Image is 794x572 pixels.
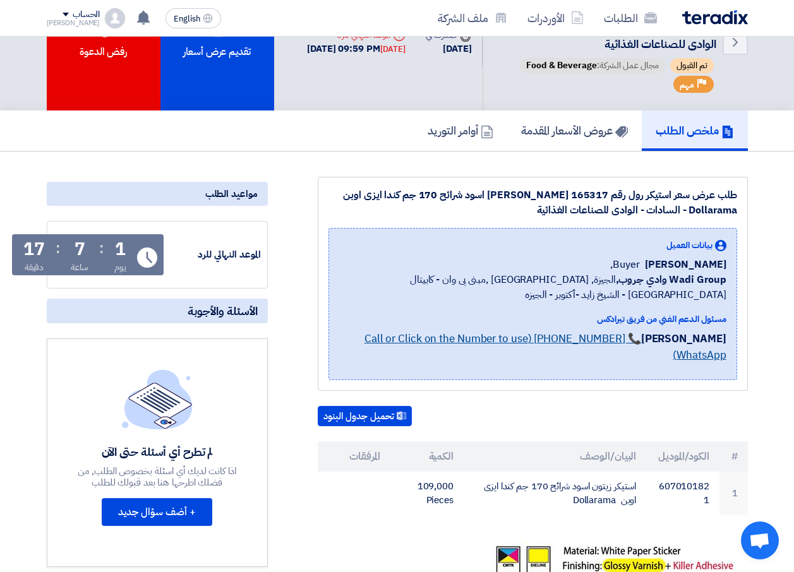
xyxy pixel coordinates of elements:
[507,110,642,151] a: عروض الأسعار المقدمة
[680,79,694,91] span: مهم
[65,444,250,459] div: لم تطرح أي أسئلة حتى الآن
[71,261,89,274] div: ساعة
[610,257,639,272] span: Buyer,
[645,257,726,272] span: [PERSON_NAME]
[390,441,464,472] th: الكمية
[646,441,719,472] th: الكود/الموديل
[380,43,406,56] div: [DATE]
[741,521,779,559] div: Open chat
[65,465,250,488] div: اذا كانت لديك أي اسئلة بخصوص الطلب, من فضلك اطرحها هنا بعد قبولك للطلب
[520,58,665,73] span: مجال عمل الشركة:
[670,58,714,73] span: تم القبول
[364,331,726,363] a: 📞 [PHONE_NUMBER] (Call or Click on the Number to use WhatsApp)
[102,498,212,526] button: + أضف سؤال جديد
[526,59,597,72] span: Food & Beverage
[428,3,517,33] a: ملف الشركة
[339,272,726,302] span: الجيزة, [GEOGRAPHIC_DATA] ,مبنى بى وان - كابيتال [GEOGRAPHIC_DATA] - الشيخ زايد -أكتوبر - الجيزه
[73,9,100,20] div: الحساب
[188,304,258,318] span: الأسئلة والأجوبة
[47,182,268,206] div: مواعيد الطلب
[616,272,726,287] b: Wadi Group وادي جروب,
[642,110,748,151] a: ملخص الطلب
[594,3,667,33] a: الطلبات
[114,261,126,274] div: يوم
[47,20,100,27] div: [PERSON_NAME]
[339,313,726,326] div: مسئول الدعم الفني من فريق تيرادكس
[428,123,493,138] h5: أوامر التوريد
[307,42,406,56] div: [DATE] 09:59 PM
[426,42,471,56] div: [DATE]
[464,441,646,472] th: البيان/الوصف
[75,241,85,258] div: 7
[719,472,748,515] td: 1
[165,8,221,28] button: English
[115,241,126,258] div: 1
[521,123,628,138] h5: عروض الأسعار المقدمة
[318,441,391,472] th: المرفقات
[641,331,726,347] strong: [PERSON_NAME]
[719,441,748,472] th: #
[682,10,748,25] img: Teradix logo
[414,110,507,151] a: أوامر التوريد
[666,239,713,252] span: بيانات العميل
[646,472,719,515] td: 6070101821
[517,3,594,33] a: الأوردرات
[328,188,737,218] div: طلب عرض سعر استيكر رول رقم 165317 [PERSON_NAME] اسود شرائح 170 جم كندا ايزى اوبن Dollarama - السا...
[318,406,412,426] button: تحميل جدول البنود
[174,15,200,23] span: English
[166,247,261,262] div: الموعد النهائي للرد
[122,369,193,429] img: empty_state_list.svg
[426,28,471,42] div: صدرت في
[390,472,464,515] td: 109,000 Pieces
[464,472,646,515] td: استيكر زيتون اسود شرائح 170 جم كندا ايزى اوبن Dollarama
[99,237,104,259] div: :
[105,8,125,28] img: profile_test.png
[23,241,45,258] div: 17
[307,28,406,42] div: الموعد النهائي للرد
[656,123,734,138] h5: ملخص الطلب
[25,261,44,274] div: دقيقة
[56,237,60,259] div: :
